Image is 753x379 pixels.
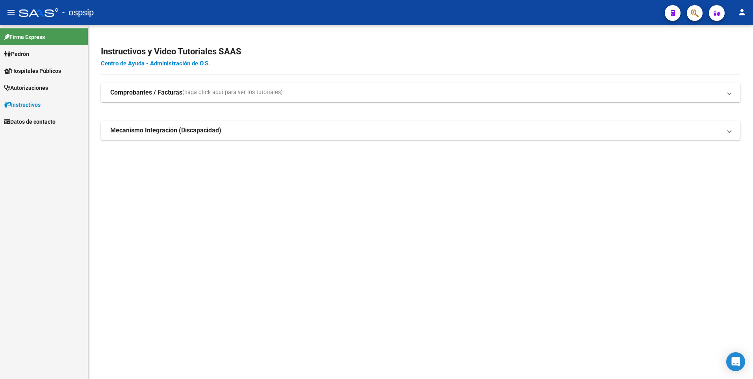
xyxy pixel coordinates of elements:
[4,84,48,92] span: Autorizaciones
[101,44,740,59] h2: Instructivos y Video Tutoriales SAAS
[182,88,283,97] span: (haga click aquí para ver los tutoriales)
[101,121,740,140] mat-expansion-panel-header: Mecanismo Integración (Discapacidad)
[4,117,56,126] span: Datos de contacto
[4,50,29,58] span: Padrón
[101,60,210,67] a: Centro de Ayuda - Administración de O.S.
[4,67,61,75] span: Hospitales Públicos
[4,33,45,41] span: Firma Express
[101,83,740,102] mat-expansion-panel-header: Comprobantes / Facturas(haga click aquí para ver los tutoriales)
[110,88,182,97] strong: Comprobantes / Facturas
[726,352,745,371] div: Open Intercom Messenger
[4,100,41,109] span: Instructivos
[737,7,747,17] mat-icon: person
[62,4,94,21] span: - ospsip
[110,126,221,135] strong: Mecanismo Integración (Discapacidad)
[6,7,16,17] mat-icon: menu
